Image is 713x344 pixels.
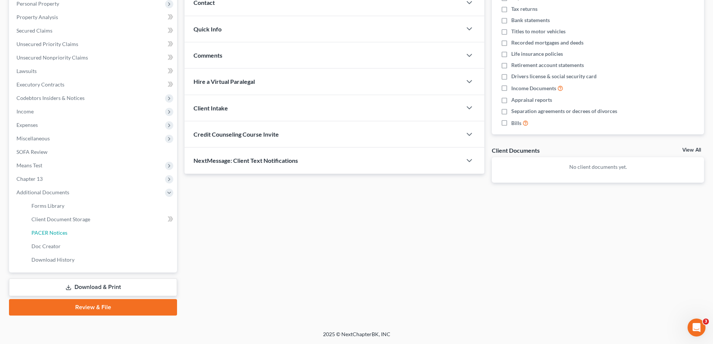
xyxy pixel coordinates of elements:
[194,157,298,164] span: NextMessage: Client Text Notifications
[16,0,59,7] span: Personal Property
[511,96,552,104] span: Appraisal reports
[511,50,563,58] span: Life insurance policies
[9,278,177,296] a: Download & Print
[25,240,177,253] a: Doc Creator
[16,14,58,20] span: Property Analysis
[511,16,550,24] span: Bank statements
[25,199,177,213] a: Forms Library
[10,10,177,24] a: Property Analysis
[25,253,177,267] a: Download History
[16,149,48,155] span: SOFA Review
[10,78,177,91] a: Executory Contracts
[10,37,177,51] a: Unsecured Priority Claims
[10,51,177,64] a: Unsecured Nonpriority Claims
[16,189,69,195] span: Additional Documents
[511,85,556,92] span: Income Documents
[511,28,566,35] span: Titles to motor vehicles
[25,213,177,226] a: Client Document Storage
[682,147,701,153] a: View All
[16,108,34,115] span: Income
[511,107,617,115] span: Separation agreements or decrees of divorces
[511,39,583,46] span: Recorded mortgages and deeds
[16,81,64,88] span: Executory Contracts
[16,95,85,101] span: Codebtors Insiders & Notices
[9,299,177,316] a: Review & File
[498,163,698,171] p: No client documents yet.
[492,146,540,154] div: Client Documents
[194,25,222,33] span: Quick Info
[194,104,228,112] span: Client Intake
[31,229,67,236] span: PACER Notices
[511,5,537,13] span: Tax returns
[31,203,64,209] span: Forms Library
[194,131,279,138] span: Credit Counseling Course Invite
[31,256,74,263] span: Download History
[194,52,222,59] span: Comments
[31,243,61,249] span: Doc Creator
[16,176,43,182] span: Chapter 13
[10,64,177,78] a: Lawsuits
[194,78,255,85] span: Hire a Virtual Paralegal
[688,319,706,337] iframe: Intercom live chat
[16,122,38,128] span: Expenses
[25,226,177,240] a: PACER Notices
[16,135,50,141] span: Miscellaneous
[31,216,90,222] span: Client Document Storage
[511,61,584,69] span: Retirement account statements
[16,68,37,74] span: Lawsuits
[16,41,78,47] span: Unsecured Priority Claims
[10,24,177,37] a: Secured Claims
[511,119,521,127] span: Bills
[16,54,88,61] span: Unsecured Nonpriority Claims
[16,162,42,168] span: Means Test
[703,319,709,325] span: 3
[16,27,52,34] span: Secured Claims
[143,331,570,344] div: 2025 © NextChapterBK, INC
[10,145,177,159] a: SOFA Review
[511,73,597,80] span: Drivers license & social security card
